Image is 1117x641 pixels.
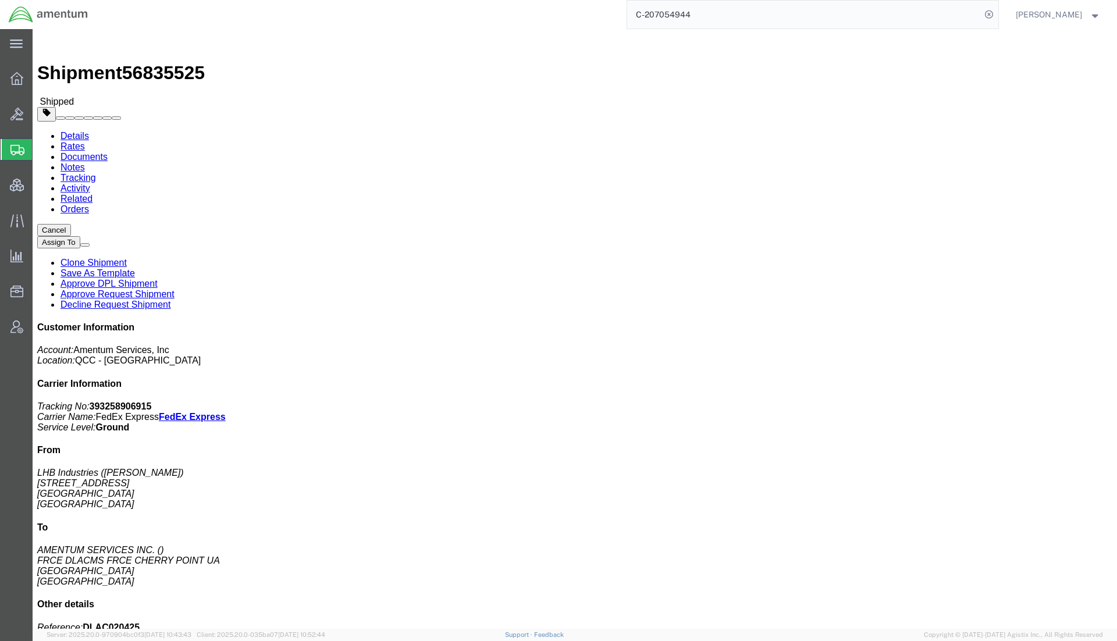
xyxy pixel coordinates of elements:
[197,631,325,638] span: Client: 2025.20.0-035ba07
[534,631,564,638] a: Feedback
[1015,8,1101,22] button: [PERSON_NAME]
[1016,8,1082,21] span: Jason Champagne
[33,29,1117,629] iframe: FS Legacy Container
[505,631,534,638] a: Support
[924,630,1103,640] span: Copyright © [DATE]-[DATE] Agistix Inc., All Rights Reserved
[144,631,191,638] span: [DATE] 10:43:43
[47,631,191,638] span: Server: 2025.20.0-970904bc0f3
[8,6,88,23] img: logo
[627,1,981,29] input: Search for shipment number, reference number
[278,631,325,638] span: [DATE] 10:52:44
